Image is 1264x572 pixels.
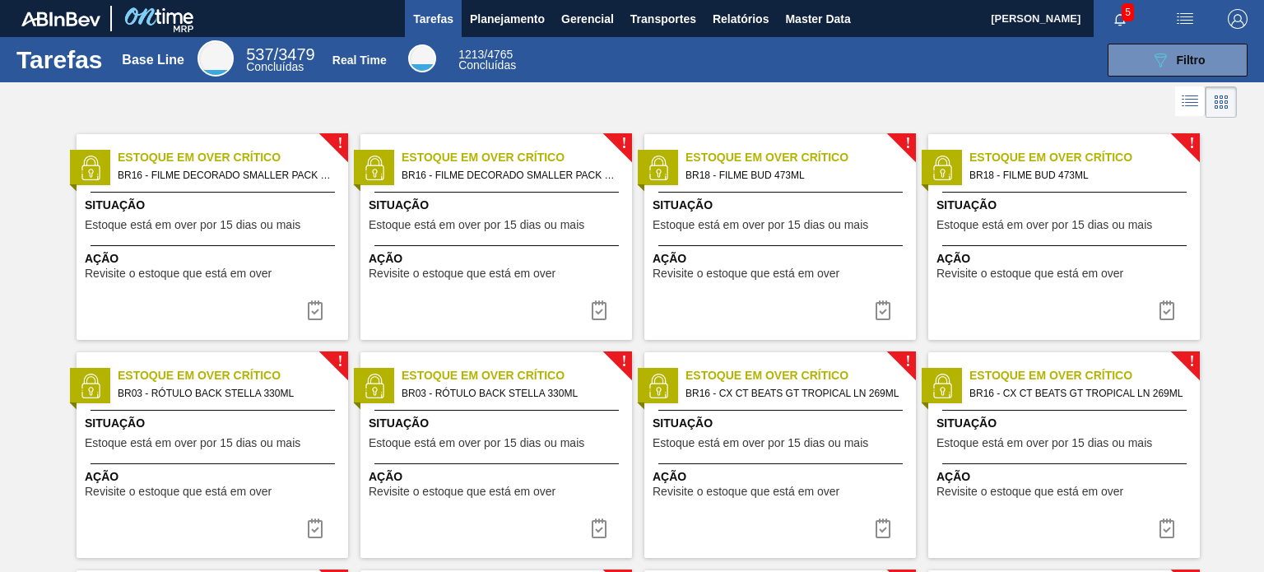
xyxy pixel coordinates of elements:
img: icon-task complete [305,519,325,538]
div: Base Line [246,48,314,72]
span: Revisite o estoque que está em over [369,486,555,498]
span: Relatórios [713,9,769,29]
img: status [646,156,671,180]
span: Situação [369,415,628,432]
img: icon-task complete [873,519,893,538]
span: Transportes [630,9,696,29]
button: Notificações [1094,7,1146,30]
span: Concluídas [246,60,304,73]
img: status [78,374,103,398]
span: BR03 - RÓTULO BACK STELLA 330ML [402,384,619,402]
div: Real Time [332,53,387,67]
img: Logout [1228,9,1248,29]
span: Revisite o estoque que está em over [936,486,1123,498]
span: Estoque está em over por 15 dias ou mais [653,437,868,449]
span: Situação [85,415,344,432]
span: Estoque em Over Crítico [402,149,632,166]
span: 5 [1122,3,1134,21]
span: Revisite o estoque que está em over [85,267,272,280]
span: ! [905,137,910,150]
span: Planejamento [470,9,545,29]
img: icon-task complete [1157,519,1177,538]
span: Estoque em Over Crítico [685,149,916,166]
button: icon-task complete [863,512,903,545]
span: Revisite o estoque que está em over [653,267,839,280]
span: ! [337,356,342,368]
img: status [930,156,955,180]
button: icon-task complete [579,294,619,327]
span: BR16 - FILME DECORADO SMALLER PACK 269ML [402,166,619,184]
span: BR03 - RÓTULO BACK STELLA 330ML [118,384,335,402]
div: Completar tarefa: 29998267 [579,512,619,545]
div: Completar tarefa: 29998266 [863,294,903,327]
span: Ação [653,468,912,486]
span: Revisite o estoque que está em over [653,486,839,498]
img: status [362,156,387,180]
div: Completar tarefa: 29998268 [863,512,903,545]
span: Situação [369,197,628,214]
span: Ação [85,468,344,486]
span: ! [621,137,626,150]
span: ! [337,137,342,150]
span: ! [1189,356,1194,368]
h1: Tarefas [16,50,103,69]
span: Estoque está em over por 15 dias ou mais [369,219,584,231]
span: Tarefas [413,9,453,29]
span: Ação [369,468,628,486]
button: Filtro [1108,44,1248,77]
div: Completar tarefa: 29998268 [1147,512,1187,545]
span: Estoque está em over por 15 dias ou mais [653,219,868,231]
span: Estoque em Over Crítico [685,367,916,384]
div: Base Line [122,53,184,67]
span: BR16 - FILME DECORADO SMALLER PACK 269ML [118,166,335,184]
span: Revisite o estoque que está em over [369,267,555,280]
div: Completar tarefa: 29998266 [1147,294,1187,327]
span: Ação [936,468,1196,486]
span: 537 [246,45,273,63]
span: / 3479 [246,45,314,63]
button: icon-task complete [295,294,335,327]
img: icon-task complete [873,300,893,320]
span: Estoque está em over por 15 dias ou mais [85,219,300,231]
button: icon-task complete [579,512,619,545]
span: Estoque está em over por 15 dias ou mais [936,219,1152,231]
span: BR16 - CX CT BEATS GT TROPICAL LN 269ML [969,384,1187,402]
span: Estoque está em over por 15 dias ou mais [85,437,300,449]
span: Estoque está em over por 15 dias ou mais [369,437,584,449]
span: Ação [653,250,912,267]
div: Real Time [458,49,516,71]
img: icon-task complete [589,300,609,320]
span: ! [1189,137,1194,150]
span: Situação [936,415,1196,432]
img: status [930,374,955,398]
span: Gerencial [561,9,614,29]
span: Concluídas [458,58,516,72]
span: / 4765 [458,48,513,61]
img: status [78,156,103,180]
span: Ação [369,250,628,267]
span: BR18 - FILME BUD 473ML [969,166,1187,184]
img: icon-task complete [589,519,609,538]
img: TNhmsLtSVTkK8tSr43FrP2fwEKptu5GPRR3wAAAABJRU5ErkJggg== [21,12,100,26]
div: Completar tarefa: 29998267 [295,512,335,545]
span: ! [621,356,626,368]
button: icon-task complete [295,512,335,545]
div: Real Time [408,44,436,72]
span: Ação [85,250,344,267]
div: Visão em Lista [1175,86,1206,118]
span: Master Data [785,9,850,29]
button: icon-task complete [1147,512,1187,545]
span: Estoque em Over Crítico [969,367,1200,384]
span: Situação [936,197,1196,214]
span: Estoque em Over Crítico [118,149,348,166]
span: Estoque está em over por 15 dias ou mais [936,437,1152,449]
div: Completar tarefa: 29998265 [579,294,619,327]
span: Estoque em Over Crítico [118,367,348,384]
span: Estoque em Over Crítico [402,367,632,384]
button: icon-task complete [863,294,903,327]
img: status [646,374,671,398]
span: 1213 [458,48,484,61]
span: BR18 - FILME BUD 473ML [685,166,903,184]
span: Estoque em Over Crítico [969,149,1200,166]
span: Ação [936,250,1196,267]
